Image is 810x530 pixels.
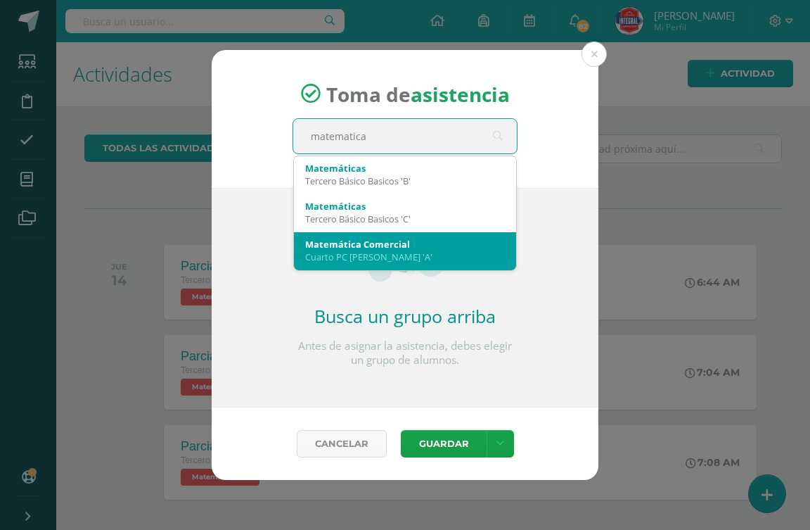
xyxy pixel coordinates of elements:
[401,430,487,458] button: Guardar
[305,175,505,187] div: Tercero Básico Basicos 'B'
[292,304,517,328] h2: Busca un grupo arriba
[305,213,505,225] div: Tercero Básico Basicos 'C'
[293,119,517,153] input: Busca un grado o sección aquí...
[305,200,505,213] div: Matemáticas
[411,80,510,107] strong: asistencia
[297,430,387,458] a: Cancelar
[305,162,505,175] div: Matemáticas
[581,42,607,67] button: Close (Esc)
[305,251,505,263] div: Cuarto PC [PERSON_NAME] 'A'
[326,80,510,107] span: Toma de
[292,339,517,367] p: Antes de asignar la asistencia, debes elegir un grupo de alumnos.
[305,238,505,251] div: Matemática Comercial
